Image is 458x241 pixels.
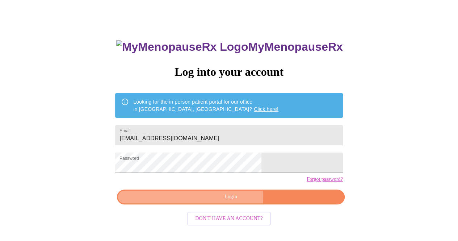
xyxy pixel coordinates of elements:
a: Forgot password? [307,176,343,182]
span: Don't have an account? [195,214,263,223]
button: Don't have an account? [187,212,271,226]
h3: Log into your account [115,65,343,79]
button: Login [117,190,344,204]
div: Looking for the in person patient portal for our office in [GEOGRAPHIC_DATA], [GEOGRAPHIC_DATA]? [133,95,278,116]
a: Click here! [254,106,278,112]
span: Login [125,192,336,201]
img: MyMenopauseRx Logo [116,40,248,54]
h3: MyMenopauseRx [116,40,343,54]
a: Don't have an account? [185,215,273,221]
